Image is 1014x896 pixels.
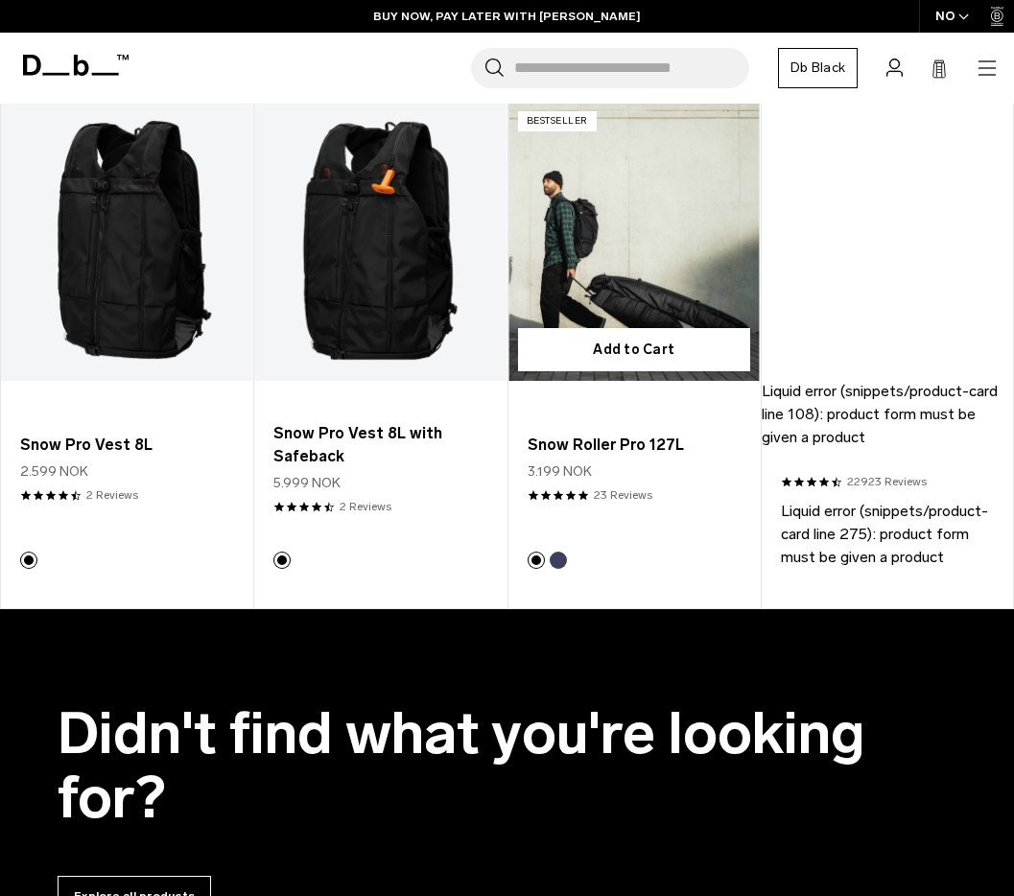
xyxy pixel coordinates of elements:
a: 2 reviews [86,486,138,504]
button: Black Out [528,552,545,569]
button: Black Out [20,552,37,569]
button: Blue Hour [550,552,567,569]
a: Snow Pro Vest 8L with Safeback [273,422,486,468]
span: 5.999 NOK [273,473,341,493]
span: 3.199 NOK [528,461,592,482]
a: 22923 reviews [847,473,927,490]
span: 2.599 NOK [20,461,88,482]
div: Didn't find what you're looking for? [58,701,921,830]
li: 2 / 4 [253,101,507,609]
li: 3 / 4 [507,101,761,609]
footer: Liquid error (snippets/product-card line 275): product form must be given a product [762,500,1012,569]
a: Snow Pro Vest 8L [1,102,252,381]
a: Snow Roller Pro 127L [528,434,741,457]
button: Black Out [273,552,291,569]
a: Snow Pro Vest 8L [20,434,233,457]
a: Snow Roller Pro 127L [508,102,760,381]
a: 2 reviews [340,498,391,515]
a: Snow Pro Vest 8L with Safeback [254,102,506,381]
a: 23 reviews [594,486,652,504]
a: Db Black [778,48,858,88]
a: BUY NOW, PAY LATER WITH [PERSON_NAME] [373,8,641,25]
button: Add to Cart [518,328,750,371]
li: 4 / 4 [761,101,1014,609]
header: Liquid error (snippets/product-card line 108): product form must be given a product [762,102,1012,449]
p: Bestseller [518,111,597,131]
